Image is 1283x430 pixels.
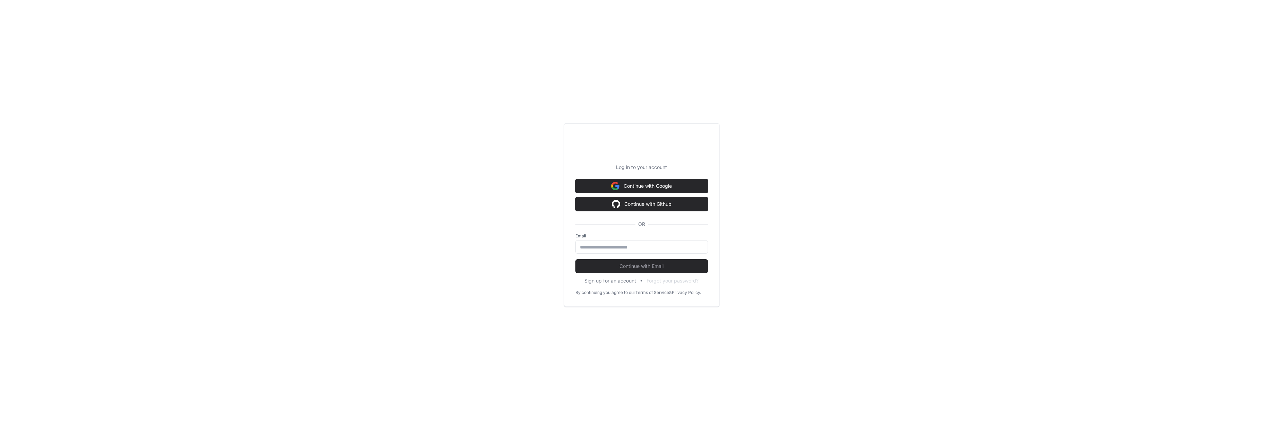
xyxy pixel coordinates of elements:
a: Terms of Service [635,290,669,295]
button: Continue with Github [575,197,708,211]
div: & [669,290,672,295]
button: Forgot your password? [647,277,699,284]
button: Continue with Google [575,179,708,193]
a: Privacy Policy. [672,290,701,295]
span: OR [635,221,648,228]
span: Continue with Email [575,263,708,270]
p: Log in to your account [575,164,708,171]
button: Sign up for an account [584,277,636,284]
img: Sign in with google [611,179,619,193]
button: Continue with Email [575,259,708,273]
img: Sign in with google [612,197,620,211]
label: Email [575,233,708,239]
div: By continuing you agree to our [575,290,635,295]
